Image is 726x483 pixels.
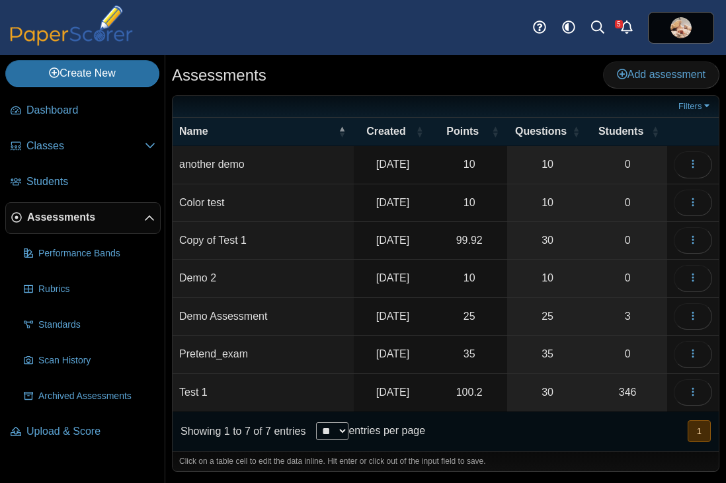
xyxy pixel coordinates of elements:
td: Color test [173,184,354,222]
a: Alerts [612,13,641,42]
a: Assessments [5,202,161,234]
span: Name [179,126,208,137]
div: Click on a table cell to edit the data inline. Hit enter or click out of the input field to save. [173,451,719,471]
a: 30 [507,374,588,411]
a: 0 [588,260,667,297]
a: 3 [588,298,667,335]
a: Students [5,167,161,198]
a: 25 [507,298,588,335]
a: Scan History [19,345,161,377]
td: 10 [432,146,507,184]
a: 0 [588,336,667,373]
a: Rubrics [19,274,161,305]
h1: Assessments [172,64,266,87]
span: Name : Activate to invert sorting [338,118,346,145]
nav: pagination [686,420,711,442]
time: Aug 13, 2025 at 3:46 PM [376,272,409,283]
a: Add assessment [603,61,719,88]
time: Aug 13, 2025 at 10:23 AM [376,311,409,322]
td: 10 [432,184,507,222]
td: 35 [432,336,507,373]
a: Upload & Score [5,416,161,448]
time: Sep 5, 2025 at 11:59 AM [376,348,409,359]
td: 99.92 [432,222,507,260]
a: 346 [588,374,667,411]
span: Students [598,126,643,137]
a: Filters [675,100,715,113]
span: Questions : Activate to sort [572,118,580,145]
td: Test 1 [173,374,354,412]
span: Dashboard [26,103,155,118]
span: Add assessment [617,69,706,80]
a: 30 [507,222,588,259]
span: Students : Activate to sort [651,118,659,145]
a: 10 [507,146,588,183]
span: Created : Activate to sort [416,118,424,145]
time: Sep 5, 2025 at 12:24 PM [376,197,409,208]
time: Sep 10, 2025 at 1:54 PM [376,387,409,398]
a: ps.oLgnKPhjOwC9RkPp [648,12,714,44]
label: entries per page [348,425,425,436]
a: Create New [5,60,159,87]
img: PaperScorer [5,5,138,46]
a: Classes [5,131,161,163]
a: Dashboard [5,95,161,127]
span: Standards [38,318,155,332]
a: 0 [588,222,667,259]
td: Pretend_exam [173,336,354,373]
td: 10 [432,260,507,297]
a: 10 [507,184,588,221]
span: Performance Bands [38,247,155,260]
span: Created [366,126,406,137]
a: Performance Bands [19,238,161,270]
span: Assessments [27,210,144,225]
img: ps.oLgnKPhjOwC9RkPp [670,17,692,38]
span: Classes [26,139,145,153]
a: 35 [507,336,588,373]
td: Demo 2 [173,260,354,297]
span: Scan History [38,354,155,367]
time: Sep 5, 2025 at 1:23 PM [376,159,409,170]
span: Questions [515,126,567,137]
td: Demo Assessment [173,298,354,336]
span: Points [446,126,479,137]
a: 0 [588,184,667,221]
a: 10 [507,260,588,297]
td: 100.2 [432,374,507,412]
td: Copy of Test 1 [173,222,354,260]
div: Showing 1 to 7 of 7 entries [173,412,305,451]
span: Students [26,174,155,189]
span: Jodie Wiggins [670,17,692,38]
a: 0 [588,146,667,183]
span: Archived Assessments [38,390,155,403]
time: Sep 12, 2025 at 11:43 AM [376,235,409,246]
td: another demo [173,146,354,184]
a: PaperScorer [5,36,138,48]
a: Standards [19,309,161,341]
span: Rubrics [38,283,155,296]
span: Upload & Score [26,424,155,439]
a: Archived Assessments [19,381,161,412]
button: 1 [688,420,711,442]
span: Points : Activate to sort [491,118,499,145]
td: 25 [432,298,507,336]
